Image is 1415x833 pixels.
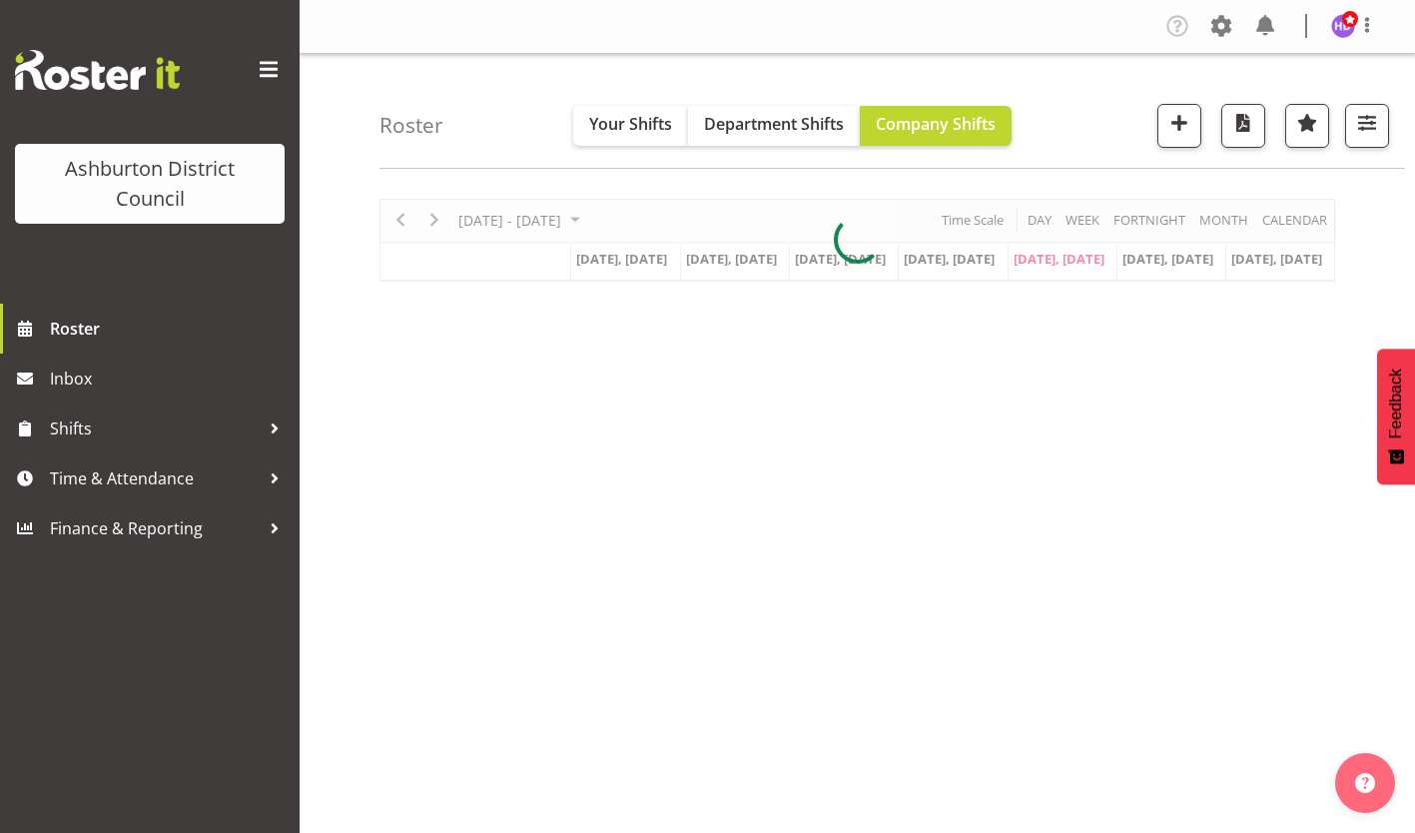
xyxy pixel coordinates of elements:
[35,154,265,214] div: Ashburton District Council
[704,113,844,135] span: Department Shifts
[1285,104,1329,148] button: Highlight an important date within the roster.
[589,113,672,135] span: Your Shifts
[50,314,290,344] span: Roster
[15,50,180,90] img: Rosterit website logo
[573,106,688,146] button: Your Shifts
[50,364,290,394] span: Inbox
[1331,14,1355,38] img: hayley-dickson3805.jpg
[1345,104,1389,148] button: Filter Shifts
[50,463,260,493] span: Time & Attendance
[1377,349,1415,484] button: Feedback - Show survey
[860,106,1012,146] button: Company Shifts
[1157,104,1201,148] button: Add a new shift
[50,414,260,443] span: Shifts
[1355,773,1375,793] img: help-xxl-2.png
[1221,104,1265,148] button: Download a PDF of the roster according to the set date range.
[50,513,260,543] span: Finance & Reporting
[1387,369,1405,438] span: Feedback
[876,113,996,135] span: Company Shifts
[379,114,443,137] h4: Roster
[688,106,860,146] button: Department Shifts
